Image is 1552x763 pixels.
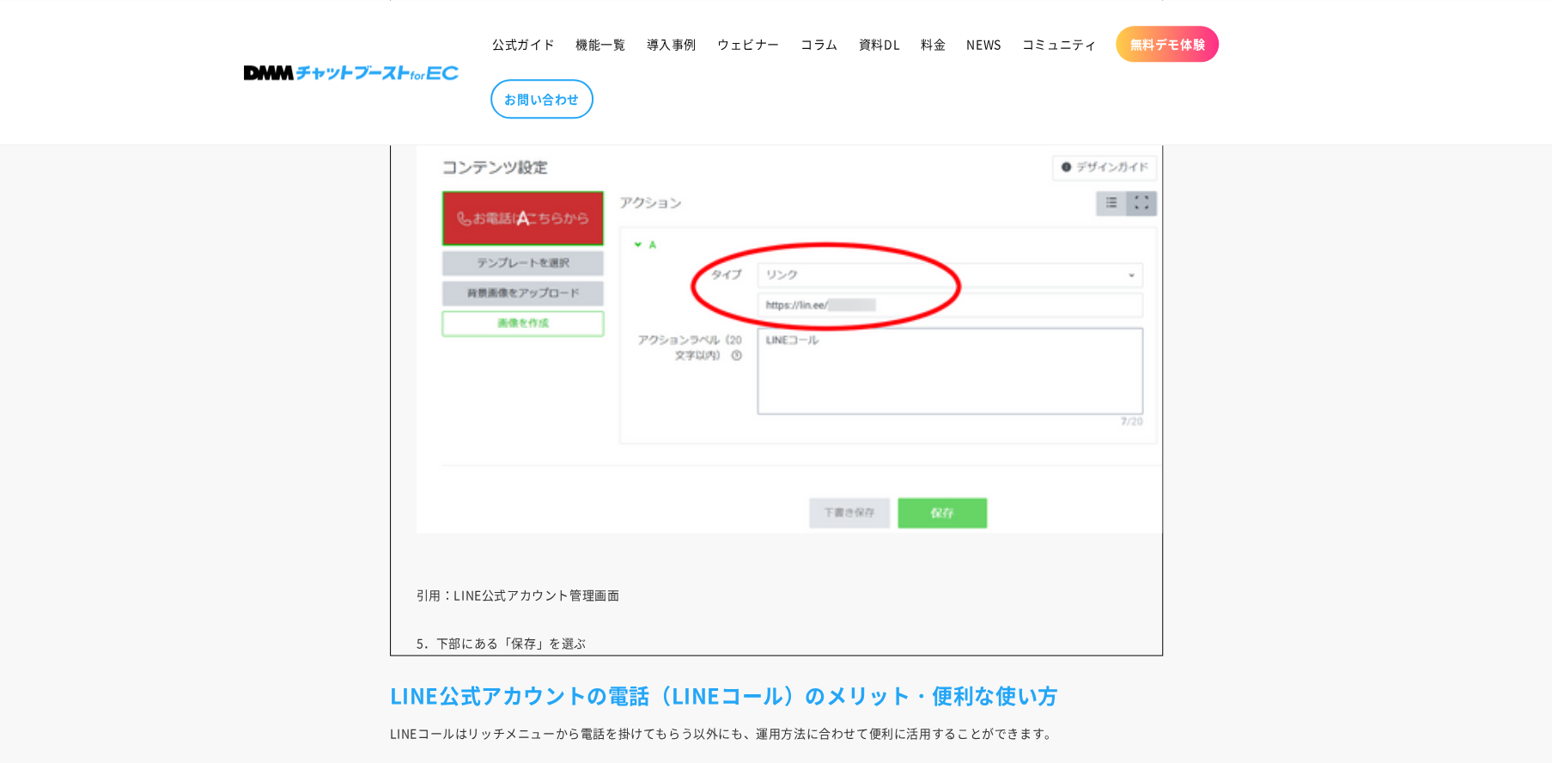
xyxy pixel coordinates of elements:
[966,36,1001,52] span: NEWS
[707,26,790,62] a: ウェビナー
[492,36,555,52] span: 公式ガイド
[956,26,1011,62] a: NEWS
[482,26,565,62] a: 公式ガイド
[646,36,696,52] span: 導入事例
[1022,36,1098,52] span: コミュニティ
[1116,26,1219,62] a: 無料デモ体験
[1129,36,1205,52] span: 無料デモ体験
[244,65,459,80] img: 株式会社DMM Boost
[390,721,1163,745] p: LINEコールはリッチメニューから電話を掛けてもらう以外にも、運用方法に合わせて便利に活用することができます。
[565,26,636,62] a: 機能一覧
[849,26,910,62] a: 資料DL
[800,36,838,52] span: コラム
[859,36,900,52] span: 資料DL
[575,36,625,52] span: 機能一覧
[717,36,780,52] span: ウェビナー
[921,36,946,52] span: 料金
[504,91,580,107] span: お問い合わせ
[390,681,1163,708] h2: LINE公式アカウントの電話（LINEコール）のメリット・便利な使い方
[790,26,849,62] a: コラム
[636,26,706,62] a: 導入事例
[490,79,593,119] a: お問い合わせ
[1012,26,1108,62] a: コミュニティ
[910,26,956,62] a: 料金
